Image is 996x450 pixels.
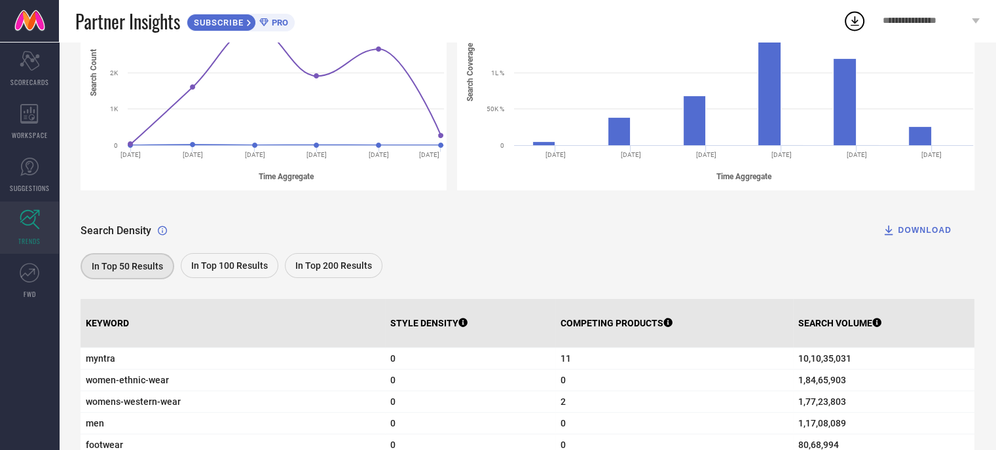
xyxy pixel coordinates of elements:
span: SCORECARDS [10,77,49,87]
span: In Top 200 Results [295,260,372,271]
span: Partner Insights [75,8,180,35]
text: [DATE] [369,151,389,158]
span: 0 [390,375,550,385]
span: 0 [561,418,788,428]
a: SUBSCRIBEPRO [187,10,295,31]
span: 0 [390,418,550,428]
span: 80,68,994 [798,440,969,450]
p: STYLE DENSITY [390,318,468,328]
tspan: Time Aggregate [259,172,314,181]
span: PRO [268,18,288,27]
span: 0 [561,375,788,385]
text: [DATE] [621,151,641,158]
span: myntra [86,353,380,364]
span: footwear [86,440,380,450]
text: [DATE] [183,151,203,158]
p: SEARCH VOLUME [798,318,881,328]
span: women-ethnic-wear [86,375,380,385]
span: FWD [24,289,36,299]
text: 0 [500,142,504,149]
div: Open download list [843,9,866,33]
span: 11 [561,353,788,364]
text: 0 [114,142,118,149]
text: [DATE] [922,151,942,158]
tspan: Time Aggregate [716,172,772,181]
p: COMPETING PRODUCTS [561,318,673,328]
span: TRENDS [18,236,41,246]
tspan: Search Coverage [466,43,475,101]
span: 2 [561,396,788,407]
span: WORKSPACE [12,130,48,140]
text: [DATE] [696,151,716,158]
th: KEYWORD [81,299,385,348]
text: [DATE] [306,151,327,158]
div: DOWNLOAD [882,224,951,237]
button: DOWNLOAD [866,217,968,243]
text: 1K [110,105,119,113]
text: [DATE] [419,151,439,158]
span: In Top 50 Results [92,261,163,271]
text: 50K % [487,105,504,113]
span: SUBSCRIBE [187,18,247,27]
span: 10,10,35,031 [798,353,969,364]
span: 0 [390,353,550,364]
tspan: Search Count [89,49,98,96]
span: 0 [390,396,550,407]
text: 1L % [491,69,504,77]
text: [DATE] [847,151,867,158]
span: 1,84,65,903 [798,375,969,385]
text: [DATE] [545,151,566,158]
span: In Top 100 Results [191,260,268,271]
text: 2K [110,69,119,77]
span: SUGGESTIONS [10,183,50,193]
span: Search Density [81,224,151,237]
span: 1,77,23,803 [798,396,969,407]
span: 0 [390,440,550,450]
span: womens-western-wear [86,396,380,407]
span: 0 [561,440,788,450]
span: men [86,418,380,428]
text: [DATE] [120,151,141,158]
text: [DATE] [771,151,792,158]
text: [DATE] [245,151,265,158]
span: 1,17,08,089 [798,418,969,428]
